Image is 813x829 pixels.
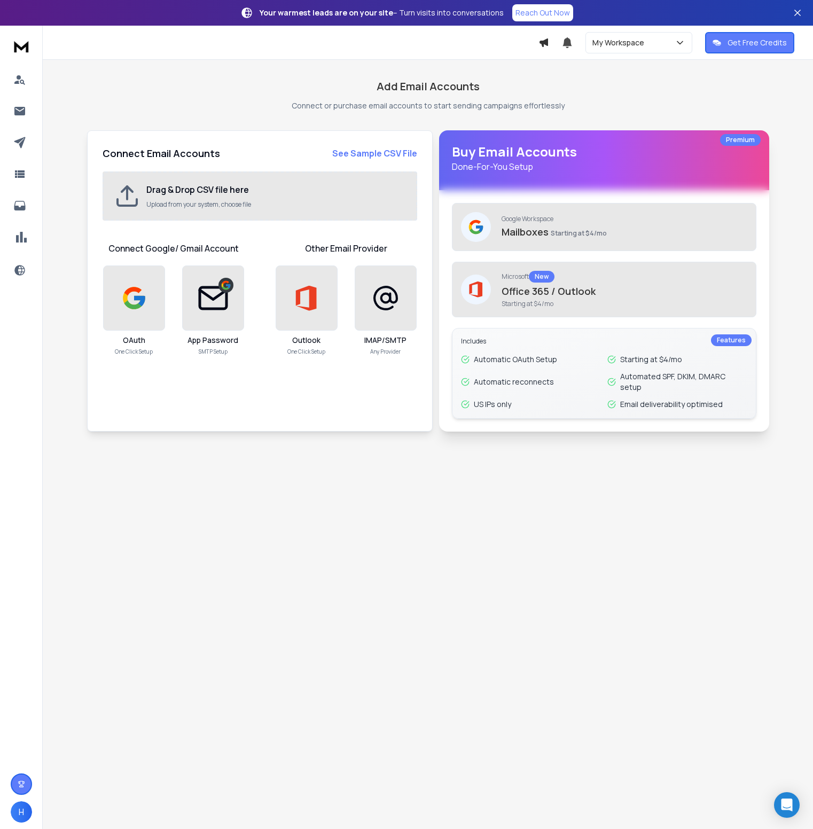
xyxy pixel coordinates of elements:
[452,143,756,173] h1: Buy Email Accounts
[551,229,607,238] span: Starting at $4/mo
[292,100,565,111] p: Connect or purchase email accounts to start sending campaigns effortlessly
[711,334,752,346] div: Features
[115,348,153,356] p: One Click Setup
[377,79,480,94] h1: Add Email Accounts
[123,335,145,346] h3: OAuth
[592,37,648,48] p: My Workspace
[529,271,554,283] div: New
[502,215,747,223] p: Google Workspace
[474,354,557,365] p: Automatic OAuth Setup
[515,7,570,18] p: Reach Out Now
[774,792,800,818] div: Open Intercom Messenger
[620,371,747,393] p: Automated SPF, DKIM, DMARC setup
[502,224,747,239] p: Mailboxes
[620,399,723,410] p: Email deliverability optimised
[705,32,794,53] button: Get Free Credits
[11,36,32,56] img: logo
[370,348,401,356] p: Any Provider
[461,337,747,346] p: Includes
[720,134,761,146] div: Premium
[452,160,756,173] p: Done-For-You Setup
[260,7,393,18] strong: Your warmest leads are on your site
[187,335,238,346] h3: App Password
[260,7,504,18] p: – Turn visits into conversations
[502,284,747,299] p: Office 365 / Outlook
[474,377,554,387] p: Automatic reconnects
[512,4,573,21] a: Reach Out Now
[332,147,417,160] a: See Sample CSV File
[502,271,747,283] p: Microsoft
[103,146,220,161] h2: Connect Email Accounts
[11,801,32,823] button: H
[332,147,417,159] strong: See Sample CSV File
[146,183,405,196] h2: Drag & Drop CSV file here
[108,242,239,255] h1: Connect Google/ Gmail Account
[146,200,405,209] p: Upload from your system, choose file
[728,37,787,48] p: Get Free Credits
[620,354,682,365] p: Starting at $4/mo
[364,335,406,346] h3: IMAP/SMTP
[502,300,747,308] span: Starting at $4/mo
[305,242,387,255] h1: Other Email Provider
[287,348,325,356] p: One Click Setup
[292,335,320,346] h3: Outlook
[199,348,228,356] p: SMTP Setup
[474,399,511,410] p: US IPs only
